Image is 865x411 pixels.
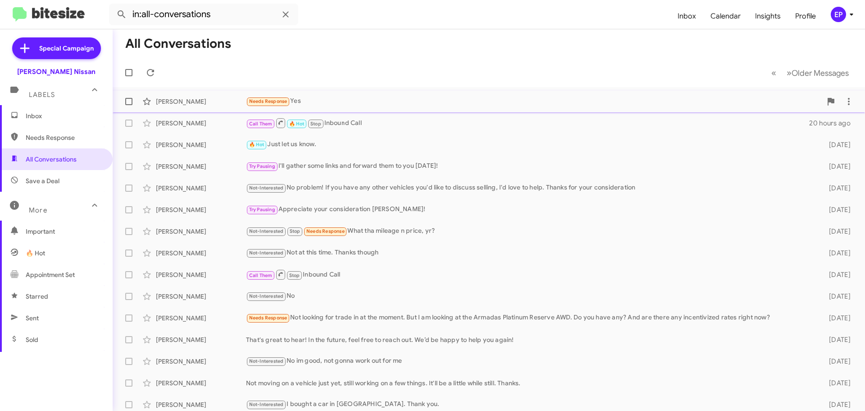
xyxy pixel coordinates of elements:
div: [PERSON_NAME] [156,357,246,366]
div: What tha mileage n price, yr? [246,226,815,236]
input: Search [109,4,298,25]
div: [DATE] [815,314,858,323]
div: [DATE] [815,249,858,258]
button: Previous [766,64,782,82]
div: [DATE] [815,335,858,344]
span: More [29,206,47,214]
div: [DATE] [815,140,858,149]
a: Profile [788,3,823,29]
div: [DATE] [815,205,858,214]
div: No [246,291,815,301]
div: [PERSON_NAME] [156,249,246,258]
a: Inbox [670,3,703,29]
div: Just let us know. [246,139,815,150]
div: Yes [246,96,822,106]
button: EP [823,7,855,22]
div: I'll gather some links and forward them to you [DATE]! [246,161,815,171]
div: [PERSON_NAME] Nissan [17,67,96,76]
div: [DATE] [815,162,858,171]
span: Stop [289,272,300,278]
span: Not-Interested [249,250,284,256]
span: Not-Interested [249,293,284,299]
div: Not moving on a vehicle just yet, still working on a few things. It'll be a little while still. T... [246,379,815,388]
div: [PERSON_NAME] [156,335,246,344]
span: Sent [26,314,39,323]
span: Older Messages [792,68,849,78]
div: Inbound Call [246,117,809,129]
span: » [787,67,792,79]
div: EP [831,7,846,22]
span: Try Pausing [249,163,275,169]
div: [PERSON_NAME] [156,314,246,323]
div: [DATE] [815,270,858,279]
span: Sold [26,335,38,344]
div: [PERSON_NAME] [156,227,246,236]
span: Needs Response [26,133,102,142]
div: Appreciate your consideration [PERSON_NAME]! [246,204,815,215]
div: [PERSON_NAME] [156,119,246,128]
span: Inbox [26,111,102,120]
span: 🔥 Hot [26,249,45,258]
div: [DATE] [815,184,858,193]
span: Try Pausing [249,207,275,212]
span: All Conversations [26,155,77,164]
span: Not-Interested [249,228,284,234]
button: Next [781,64,854,82]
div: [PERSON_NAME] [156,140,246,149]
span: Stop [310,121,321,127]
span: Important [26,227,102,236]
div: [DATE] [815,292,858,301]
span: 🔥 Hot [249,142,264,148]
span: Starred [26,292,48,301]
span: Not-Interested [249,185,284,191]
a: Special Campaign [12,37,101,59]
div: No im good, not gonna work out for me [246,356,815,366]
span: Not-Interested [249,402,284,407]
span: 🔥 Hot [289,121,305,127]
a: Calendar [703,3,748,29]
nav: Page navigation example [766,64,854,82]
span: Needs Response [249,98,287,104]
div: [PERSON_NAME] [156,184,246,193]
div: [DATE] [815,357,858,366]
div: [PERSON_NAME] [156,205,246,214]
div: [PERSON_NAME] [156,379,246,388]
span: Call Them [249,272,273,278]
div: [PERSON_NAME] [156,97,246,106]
div: Not at this time. Thanks though [246,248,815,258]
div: [PERSON_NAME] [156,400,246,409]
div: I bought a car in [GEOGRAPHIC_DATA]. Thank you. [246,399,815,410]
div: Not looking for trade in at the moment. But I am looking at the Armadas Platinum Reserve AWD. Do ... [246,313,815,323]
span: Labels [29,91,55,99]
div: [DATE] [815,400,858,409]
div: No problem! If you have any other vehicles you'd like to discuss selling, I'd love to help. Thank... [246,183,815,193]
span: Special Campaign [39,44,94,53]
span: Needs Response [306,228,345,234]
div: 20 hours ago [809,119,858,128]
span: Save a Deal [26,176,59,185]
span: « [771,67,776,79]
h1: All Conversations [125,37,231,51]
div: That's great to hear! In the future, feel free to reach out. We’d be happy to help you again! [246,335,815,344]
span: Stop [290,228,300,234]
div: [PERSON_NAME] [156,270,246,279]
span: Call Them [249,121,273,127]
div: [PERSON_NAME] [156,292,246,301]
div: Inbound Call [246,269,815,280]
div: [DATE] [815,379,858,388]
span: Appointment Set [26,270,75,279]
div: [PERSON_NAME] [156,162,246,171]
a: Insights [748,3,788,29]
span: Not-Interested [249,358,284,364]
span: Needs Response [249,315,287,321]
div: [DATE] [815,227,858,236]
